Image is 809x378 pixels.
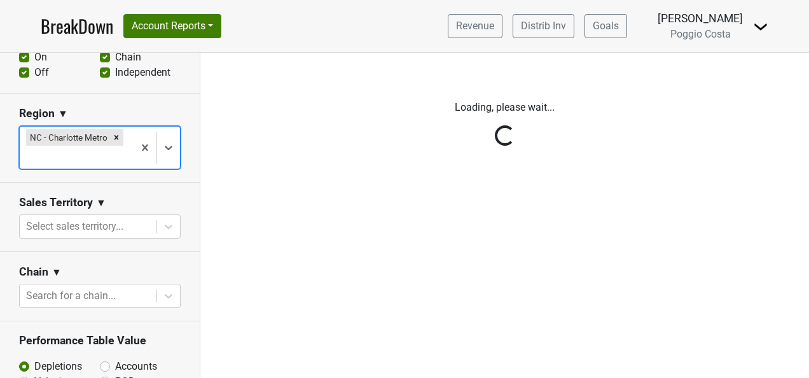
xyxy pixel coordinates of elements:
a: BreakDown [41,13,113,39]
div: [PERSON_NAME] [658,10,743,27]
span: Poggio Costa [670,28,731,40]
a: Revenue [448,14,502,38]
p: Loading, please wait... [210,100,799,115]
img: Dropdown Menu [753,19,768,34]
button: Account Reports [123,14,221,38]
a: Goals [584,14,627,38]
a: Distrib Inv [513,14,574,38]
